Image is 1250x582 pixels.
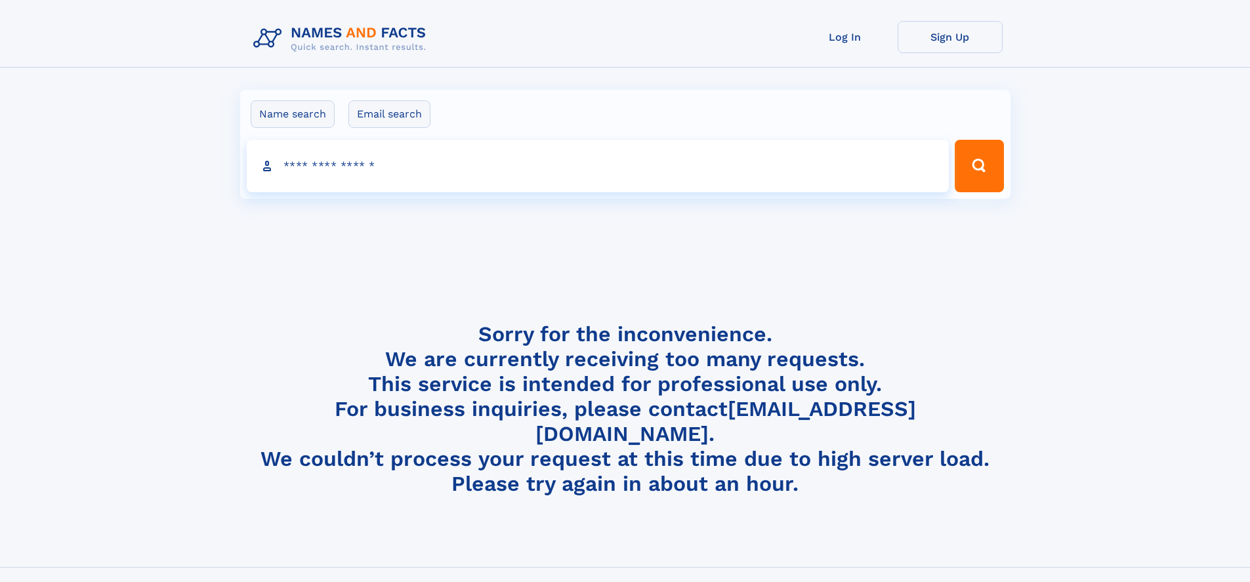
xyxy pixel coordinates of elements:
[793,21,898,53] a: Log In
[247,140,949,192] input: search input
[251,100,335,128] label: Name search
[898,21,1003,53] a: Sign Up
[248,21,437,56] img: Logo Names and Facts
[535,396,916,446] a: [EMAIL_ADDRESS][DOMAIN_NAME]
[955,140,1003,192] button: Search Button
[348,100,430,128] label: Email search
[248,322,1003,497] h4: Sorry for the inconvenience. We are currently receiving too many requests. This service is intend...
